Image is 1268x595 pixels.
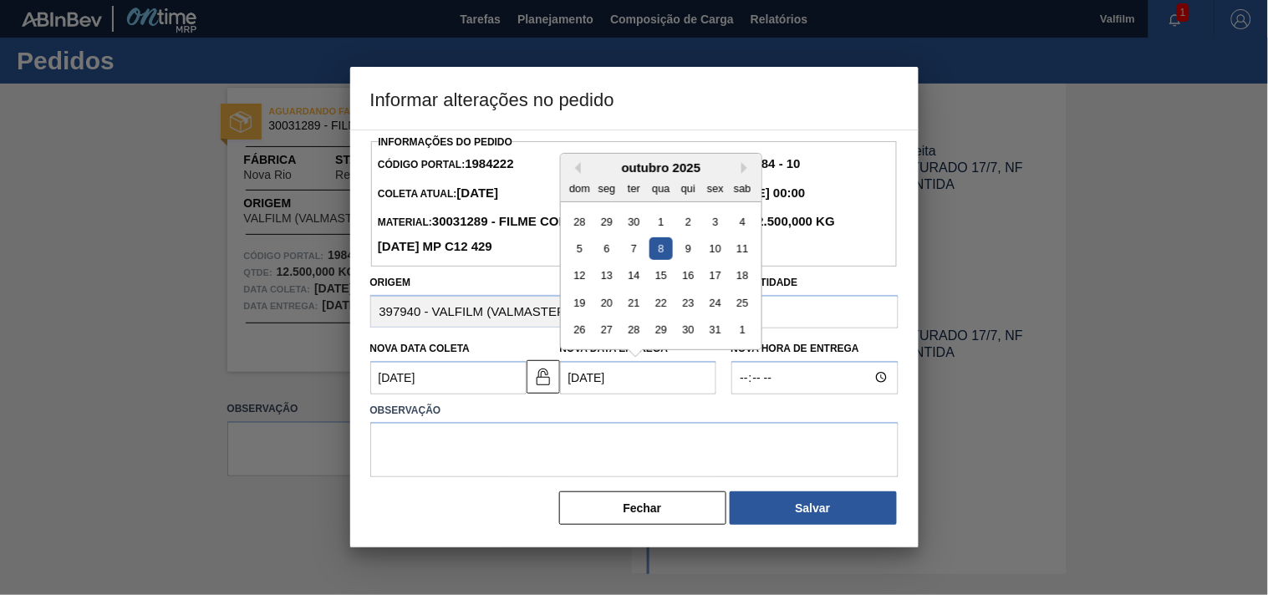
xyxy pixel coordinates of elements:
[378,159,514,170] span: Código Portal:
[622,176,644,199] div: ter
[568,176,591,199] div: dom
[649,237,672,260] div: Choose quarta-feira, 8 de outubro de 2025
[676,176,699,199] div: qui
[731,277,798,288] label: Quantidade
[561,160,761,175] div: outubro 2025
[741,162,753,174] button: Next Month
[527,360,560,394] button: unlocked
[676,264,699,287] div: Choose quinta-feira, 16 de outubro de 2025
[595,318,618,341] div: Choose segunda-feira, 27 de outubro de 2025
[622,292,644,314] div: Choose terça-feira, 21 de outubro de 2025
[622,237,644,260] div: Choose terça-feira, 7 de outubro de 2025
[704,292,726,314] div: Choose sexta-feira, 24 de outubro de 2025
[622,318,644,341] div: Choose terça-feira, 28 de outubro de 2025
[731,264,753,287] div: Choose sábado, 18 de outubro de 2025
[728,186,805,200] strong: [DATE] 00:00
[622,264,644,287] div: Choose terça-feira, 14 de outubro de 2025
[731,337,899,361] label: Nova Hora de Entrega
[676,292,699,314] div: Choose quinta-feira, 23 de outubro de 2025
[569,162,581,174] button: Previous Month
[595,176,618,199] div: seg
[568,237,591,260] div: Choose domingo, 5 de outubro de 2025
[370,399,899,423] label: Observação
[649,292,672,314] div: Choose quarta-feira, 22 de outubro de 2025
[649,210,672,232] div: Choose quarta-feira, 1 de outubro de 2025
[568,264,591,287] div: Choose domingo, 12 de outubro de 2025
[370,361,527,394] input: dd/mm/yyyy
[378,188,498,200] span: Coleta Atual:
[731,318,753,341] div: Choose sábado, 1 de novembro de 2025
[704,318,726,341] div: Choose sexta-feira, 31 de outubro de 2025
[649,264,672,287] div: Choose quarta-feira, 15 de outubro de 2025
[649,318,672,341] div: Choose quarta-feira, 29 de outubro de 2025
[595,210,618,232] div: Choose segunda-feira, 29 de setembro de 2025
[568,292,591,314] div: Choose domingo, 19 de outubro de 2025
[595,292,618,314] div: Choose segunda-feira, 20 de outubro de 2025
[559,491,726,525] button: Fechar
[457,186,499,200] strong: [DATE]
[568,318,591,341] div: Choose domingo, 26 de outubro de 2025
[566,207,756,343] div: month 2025-10
[731,176,753,199] div: sab
[379,136,513,148] label: Informações do Pedido
[465,156,513,170] strong: 1984222
[560,343,669,354] label: Nova Data Entrega
[731,237,753,260] div: Choose sábado, 11 de outubro de 2025
[704,210,726,232] div: Choose sexta-feira, 3 de outubro de 2025
[370,343,471,354] label: Nova Data Coleta
[676,237,699,260] div: Choose quinta-feira, 9 de outubro de 2025
[704,264,726,287] div: Choose sexta-feira, 17 de outubro de 2025
[731,210,753,232] div: Choose sábado, 4 de outubro de 2025
[378,216,623,253] span: Material:
[676,318,699,341] div: Choose quinta-feira, 30 de outubro de 2025
[730,491,897,525] button: Salvar
[704,176,726,199] div: sex
[704,237,726,260] div: Choose sexta-feira, 10 de outubro de 2025
[370,277,411,288] label: Origem
[568,210,591,232] div: Choose domingo, 28 de setembro de 2025
[622,210,644,232] div: Choose terça-feira, 30 de setembro de 2025
[731,292,753,314] div: Choose sábado, 25 de outubro de 2025
[560,361,716,394] input: dd/mm/yyyy
[533,367,553,387] img: unlocked
[595,264,618,287] div: Choose segunda-feira, 13 de outubro de 2025
[649,176,672,199] div: qua
[350,67,919,130] h3: Informar alterações no pedido
[746,214,835,228] strong: 12.500,000 KG
[595,237,618,260] div: Choose segunda-feira, 6 de outubro de 2025
[378,214,623,253] strong: 30031289 - FILME CONT 800X60 [DATE] MP C12 429
[676,210,699,232] div: Choose quinta-feira, 2 de outubro de 2025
